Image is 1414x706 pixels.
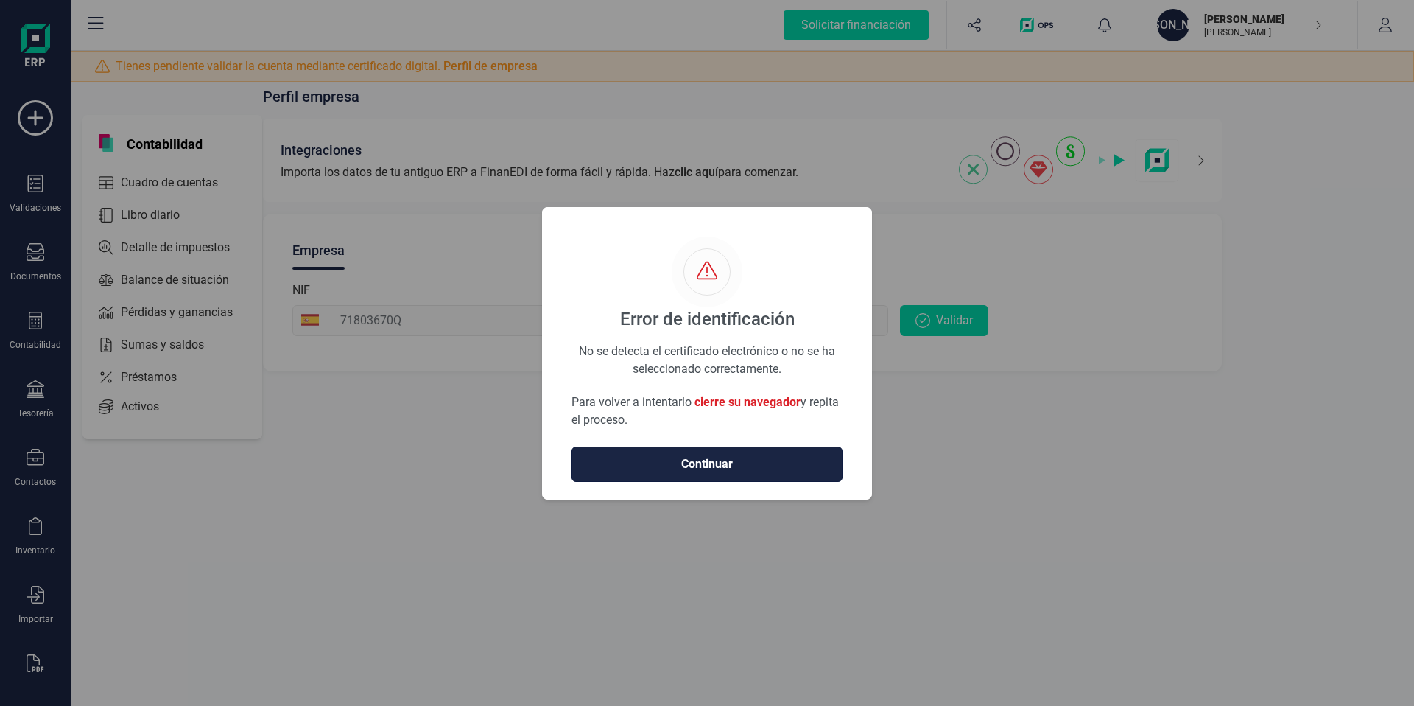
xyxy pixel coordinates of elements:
[620,307,795,331] div: Error de identificación
[587,455,827,473] span: Continuar
[571,394,843,429] p: Para volver a intentarlo y repita el proceso.
[571,343,843,358] div: No se detecta el certificado electrónico o no se ha seleccionado correctamente.
[571,447,843,482] button: Continuar
[694,395,801,409] span: cierre su navegador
